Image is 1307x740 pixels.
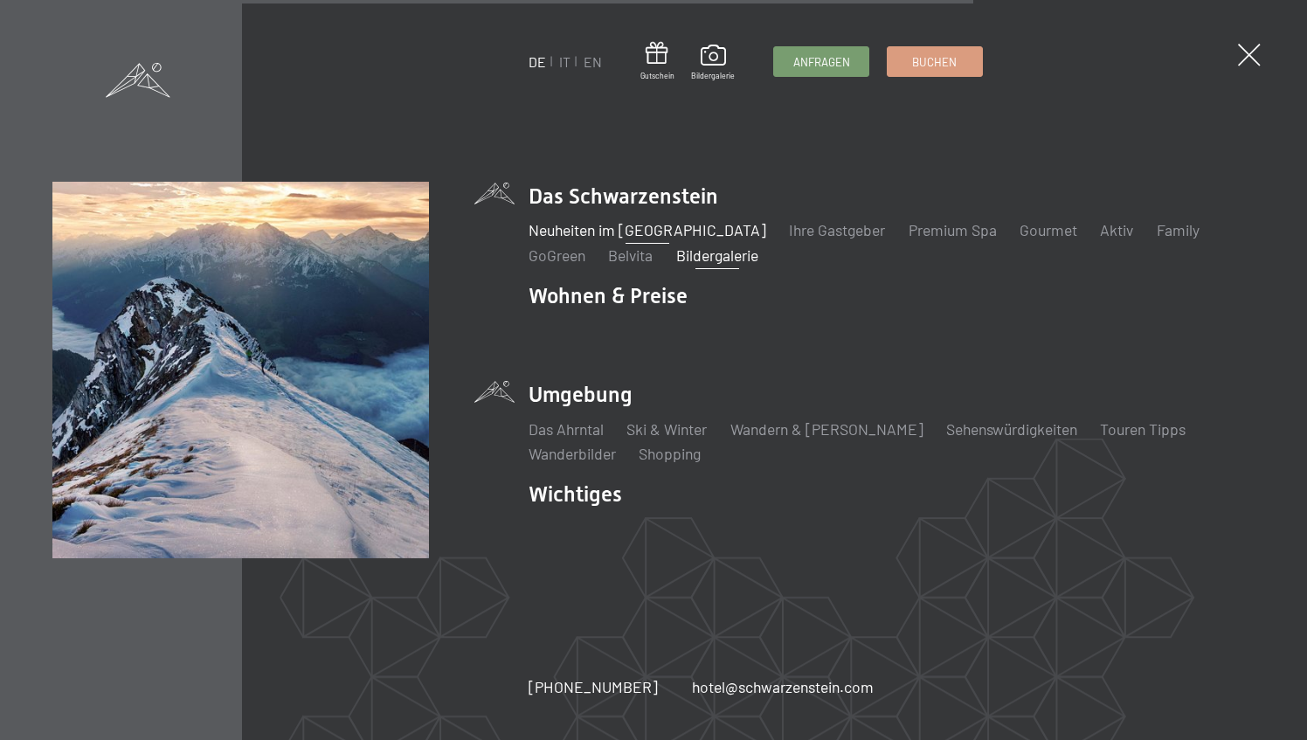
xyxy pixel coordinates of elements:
[584,53,602,70] a: EN
[529,676,658,698] a: [PHONE_NUMBER]
[946,419,1077,439] a: Sehenswürdigkeiten
[909,220,997,239] a: Premium Spa
[639,444,701,463] a: Shopping
[676,246,758,265] a: Bildergalerie
[608,246,653,265] a: Belvita
[888,47,982,76] a: Buchen
[1020,220,1077,239] a: Gourmet
[529,53,546,70] a: DE
[529,220,766,239] a: Neuheiten im [GEOGRAPHIC_DATA]
[1157,220,1200,239] a: Family
[1100,419,1186,439] a: Touren Tipps
[640,71,674,81] span: Gutschein
[1100,220,1133,239] a: Aktiv
[691,45,735,81] a: Bildergalerie
[626,419,707,439] a: Ski & Winter
[789,220,885,239] a: Ihre Gastgeber
[529,444,616,463] a: Wanderbilder
[912,54,957,70] span: Buchen
[529,677,658,696] span: [PHONE_NUMBER]
[691,71,735,81] span: Bildergalerie
[640,42,674,81] a: Gutschein
[774,47,868,76] a: Anfragen
[529,246,585,265] a: GoGreen
[559,53,571,70] a: IT
[692,676,874,698] a: hotel@schwarzenstein.com
[529,419,604,439] a: Das Ahrntal
[793,54,850,70] span: Anfragen
[730,419,923,439] a: Wandern & [PERSON_NAME]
